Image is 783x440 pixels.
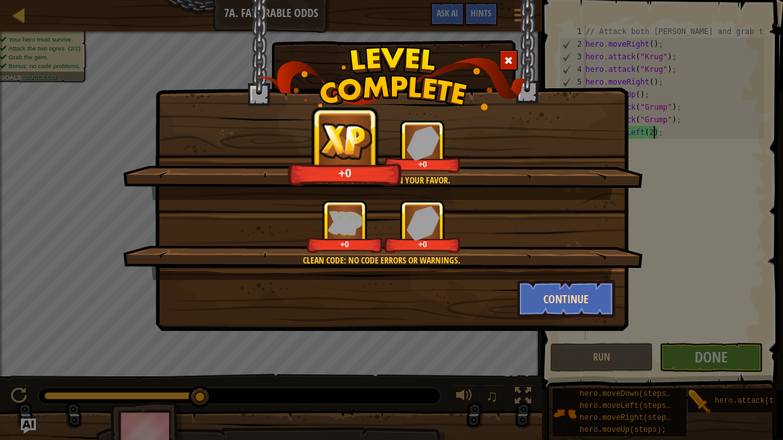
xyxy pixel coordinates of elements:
div: May the odds be ever in your favor. [183,174,581,187]
img: reward_icon_gems.png [407,125,440,160]
div: +0 [291,166,399,180]
img: reward_icon_xp.png [327,211,363,235]
img: reward_icon_gems.png [407,206,440,240]
div: +0 [387,159,458,169]
div: +0 [387,240,458,249]
img: level_complete.png [256,47,527,110]
button: Continue [517,280,615,318]
div: Clean code: no code errors or warnings. [183,254,581,267]
div: +0 [309,240,380,249]
img: reward_icon_xp.png [317,121,374,160]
